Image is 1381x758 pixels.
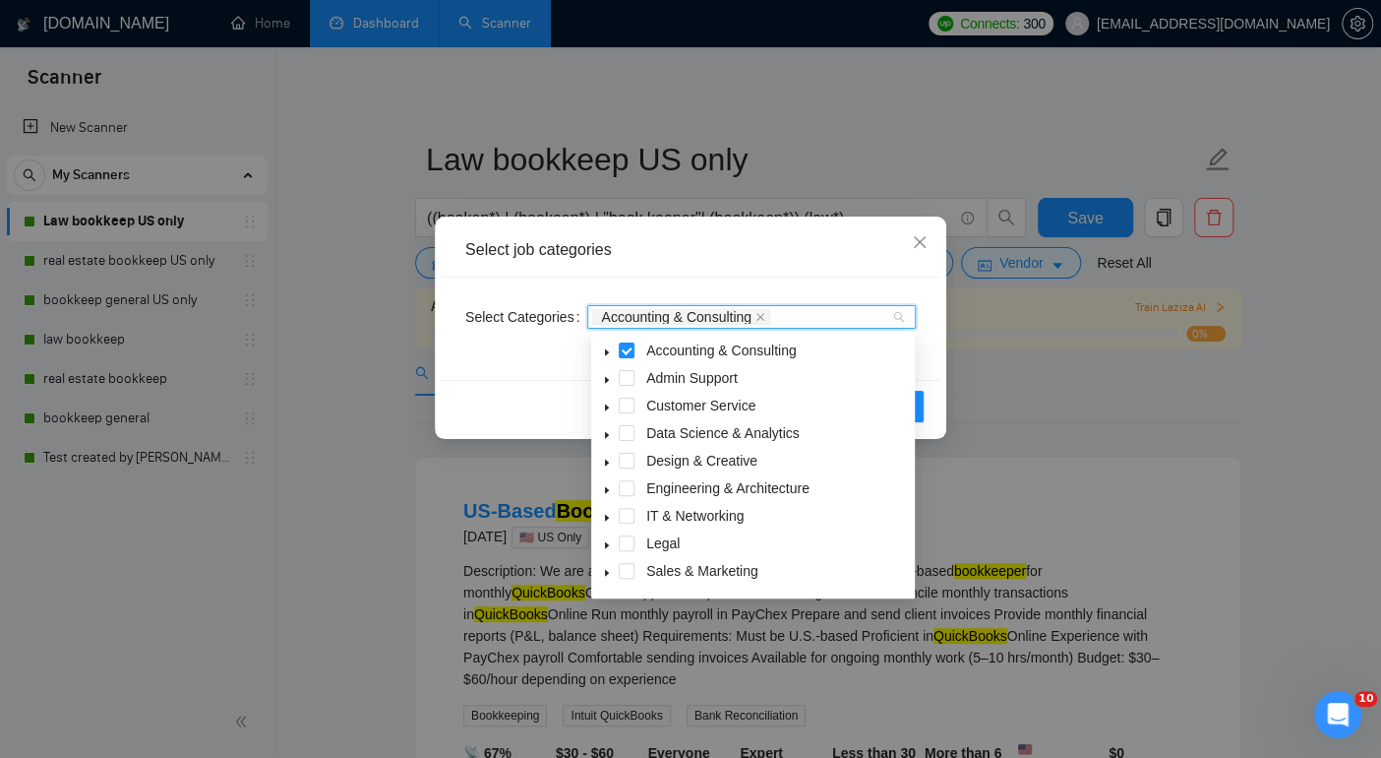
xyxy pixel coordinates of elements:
span: close [755,312,765,322]
span: Admin Support [642,366,911,390]
span: Design & Creative [642,449,911,473]
span: caret-down [602,430,612,440]
span: IT & Networking [642,504,911,528]
input: Select Categories [774,309,778,325]
div: Select job categories [465,239,916,261]
span: caret-down [602,347,612,357]
span: 10 [1354,691,1377,707]
span: IT & Networking [646,508,744,524]
span: Data Science & Analytics [642,421,911,445]
span: Sales & Marketing [642,559,911,583]
span: Accounting & Consulting [642,339,911,362]
span: Accounting & Consulting [646,343,797,358]
span: Accounting & Consulting [592,309,770,325]
iframe: Intercom live chat [1314,691,1361,738]
span: caret-down [602,403,612,412]
span: Design & Creative [646,453,757,469]
span: Data Science & Analytics [646,425,800,441]
span: caret-down [602,513,612,523]
span: caret-down [602,375,612,385]
span: close [912,234,928,250]
span: Engineering & Architecture [642,476,911,500]
label: Select Categories [465,301,587,333]
span: Accounting & Consulting [601,310,751,324]
span: Legal [642,532,911,555]
button: Close [893,217,946,270]
span: Admin Support [646,370,738,386]
span: caret-down [602,458,612,468]
span: Engineering & Architecture [646,480,810,496]
span: caret-down [602,568,612,578]
span: Translation [642,587,911,610]
span: Sales & Marketing [646,563,758,579]
span: Legal [646,536,680,551]
span: Customer Service [646,398,755,413]
span: Customer Service [642,394,911,417]
span: caret-down [602,485,612,495]
span: caret-down [602,540,612,550]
